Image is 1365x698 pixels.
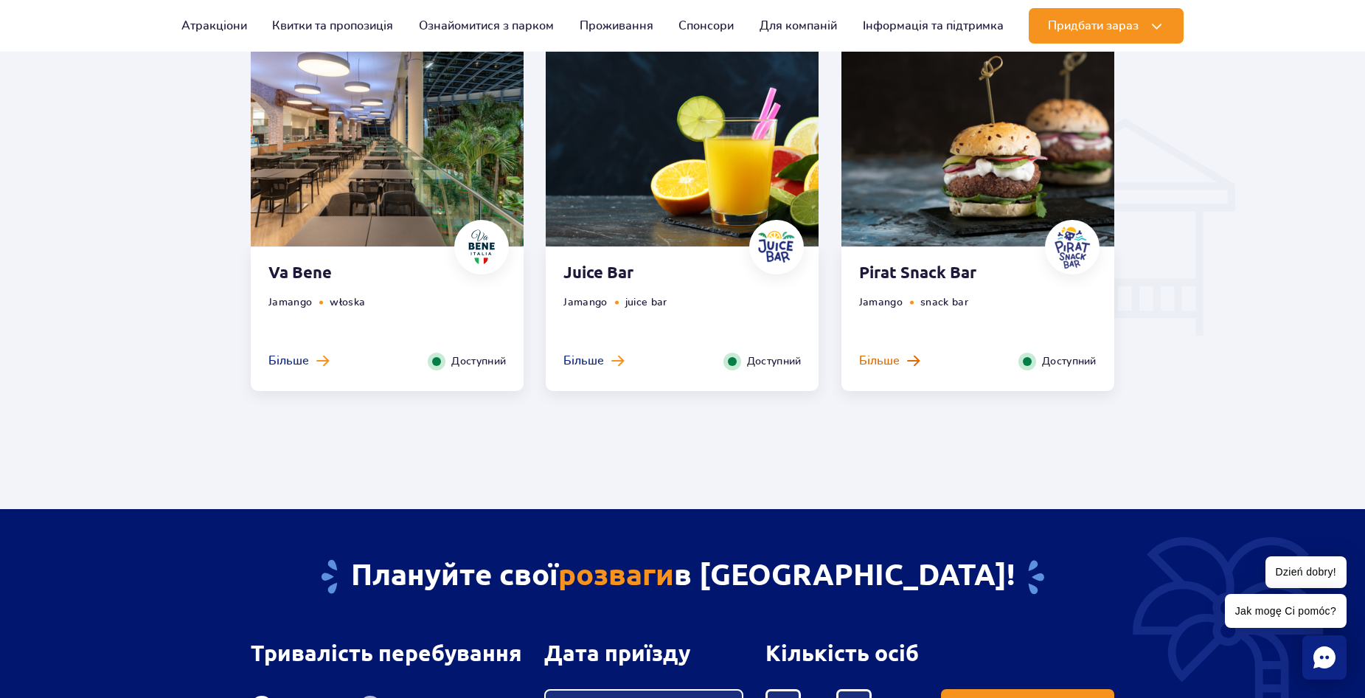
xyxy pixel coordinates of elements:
[451,353,506,370] span: Доступний
[544,640,690,666] span: Дата приїзду
[859,262,1038,283] strong: Pirat Snack Bar
[459,225,504,269] img: Va Bene
[580,8,653,44] a: Проживання
[754,225,799,269] img: Juice Bar
[1050,225,1094,269] img: Pirat Snack Bar
[1225,594,1347,628] span: Jak mogę Ci pomóc?
[268,353,329,369] button: Більше
[863,8,1004,44] a: Інформація та підтримка
[765,640,919,666] span: Кількість осіб
[558,558,674,591] span: розваги
[181,8,247,44] a: Атракціони
[563,353,624,369] button: Більше
[747,353,802,370] span: Доступний
[419,8,554,44] a: Ознайомитися з парком
[563,262,742,283] strong: Juice Bar
[1042,353,1097,370] span: Доступний
[859,294,903,311] li: Jamango
[251,15,524,246] img: Va Bene
[268,294,312,311] li: Jamango
[920,294,968,311] li: snack bar
[678,8,734,44] a: Спонсори
[251,640,522,666] span: Тривалість перебування
[563,294,607,311] li: Jamango
[859,353,920,369] button: Більше
[268,353,309,369] span: Більше
[272,8,393,44] a: Квитки та пропозиція
[251,556,1114,596] h2: Плануйте свої в [GEOGRAPHIC_DATA]!
[330,294,365,311] li: włoska
[1029,8,1184,44] button: Придбати зараз
[268,262,447,283] strong: Va Bene
[760,8,837,44] a: Для компаній
[1048,19,1139,32] span: Придбати зараз
[859,353,900,369] span: Більше
[1302,635,1347,680] div: Chat
[546,15,819,246] img: Juice Bar
[1265,556,1347,588] span: Dzień dobry!
[625,294,667,311] li: juice bar
[563,353,604,369] span: Більше
[841,15,1114,246] img: Pirat Snack Bar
